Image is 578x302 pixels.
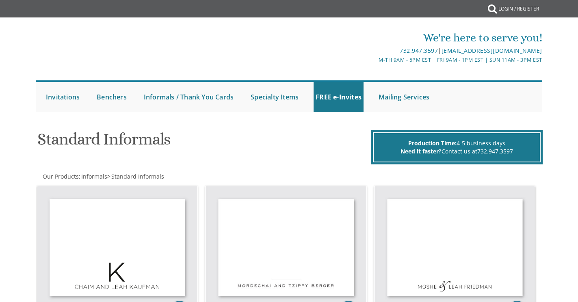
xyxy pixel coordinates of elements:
[80,173,107,180] a: Informals
[373,132,541,162] div: 4-5 business days Contact us at
[377,82,431,112] a: Mailing Services
[142,82,236,112] a: Informals / Thank You Cards
[110,173,164,180] a: Standard Informals
[205,46,542,56] div: |
[111,173,164,180] span: Standard Informals
[408,139,457,147] span: Production Time:
[249,82,301,112] a: Specialty Items
[314,82,364,112] a: FREE e-Invites
[36,173,289,181] div: :
[477,147,513,155] a: 732.947.3597
[442,47,542,54] a: [EMAIL_ADDRESS][DOMAIN_NAME]
[205,30,542,46] div: We're here to serve you!
[37,130,369,154] h1: Standard Informals
[400,47,438,54] a: 732.947.3597
[42,173,79,180] a: Our Products
[44,82,82,112] a: Invitations
[400,147,442,155] span: Need it faster?
[205,56,542,64] div: M-Th 9am - 5pm EST | Fri 9am - 1pm EST | Sun 11am - 3pm EST
[95,82,129,112] a: Benchers
[81,173,107,180] span: Informals
[107,173,164,180] span: >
